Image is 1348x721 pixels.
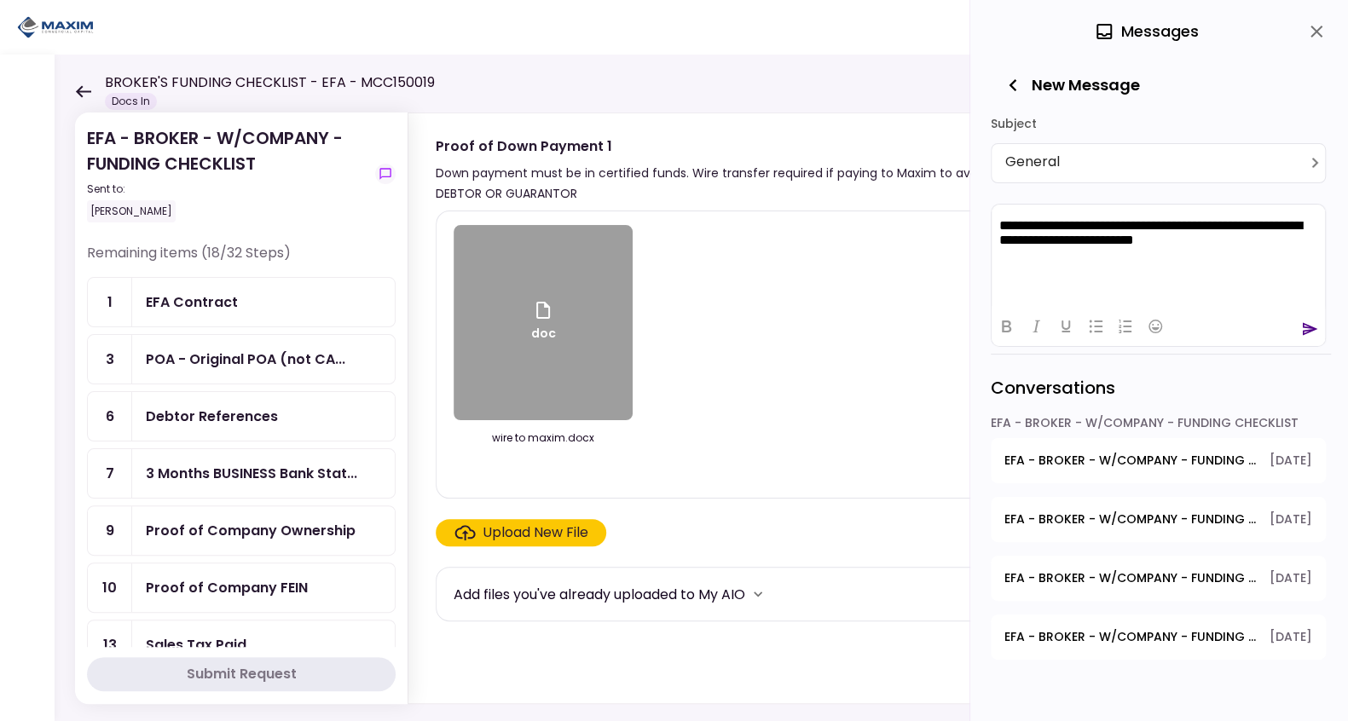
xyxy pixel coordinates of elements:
[1051,314,1080,338] button: Underline
[105,93,157,110] div: Docs In
[454,584,745,605] div: Add files you've already uploaded to My AIO
[531,300,556,346] div: doc
[88,563,132,612] div: 10
[146,406,278,427] div: Debtor References
[87,505,396,556] a: 9Proof of Company Ownership
[146,291,238,313] div: EFA Contract
[87,182,368,197] div: Sent to:
[146,520,356,541] div: Proof of Company Ownership
[146,463,357,484] div: 3 Months BUSINESS Bank Statements
[1111,314,1140,338] button: Numbered list
[1302,17,1331,46] button: close
[1094,19,1199,44] div: Messages
[1270,628,1312,646] span: [DATE]
[146,634,246,655] div: Sales Tax Paid
[1004,452,1258,470] span: EFA - BROKER - W/COMPANY - FUNDING CHECKLIST - GPS Units Ordered
[17,14,94,40] img: Partner icon
[991,414,1326,438] div: EFA - BROKER - W/COMPANY - FUNDING CHECKLIST
[991,497,1326,542] button: open-conversation
[1301,320,1318,337] button: send
[436,136,1177,157] div: Proof of Down Payment 1
[1004,628,1258,646] span: EFA - BROKER - W/COMPANY - FUNDING CHECKLIST - Sales Tax Paid
[87,334,396,384] a: 3POA - Original POA (not CA or GA)
[991,63,1154,107] button: New Message
[991,354,1331,414] div: Conversations
[745,581,771,607] button: more
[146,577,308,598] div: Proof of Company FEIN
[992,205,1325,306] iframe: Rich Text Area
[88,506,132,555] div: 9
[88,392,132,441] div: 6
[146,349,345,370] div: POA - Original POA (not CA or GA)
[991,438,1326,483] button: open-conversation
[88,278,132,326] div: 1
[87,620,396,670] a: 13Sales Tax Paid
[88,449,132,498] div: 7
[408,112,1314,704] div: Proof of Down Payment 1Down payment must be in certified funds. Wire transfer required if paying ...
[87,562,396,613] a: 10Proof of Company FEIN
[991,556,1326,601] button: open-conversation
[1004,510,1258,528] span: EFA - BROKER - W/COMPANY - FUNDING CHECKLIST - Proof of Company Ownership
[1270,452,1312,470] span: [DATE]
[1021,314,1050,338] button: Italic
[1081,314,1110,338] button: Bullet list
[991,111,1326,136] div: Subject
[436,163,1177,204] div: Down payment must be in certified funds. Wire transfer required if paying to Maxim to avoid delay...
[88,335,132,384] div: 3
[483,522,588,543] div: Upload New File
[87,277,396,327] a: 1EFA Contract
[454,430,633,446] div: wire to maxim.docx
[436,519,606,546] span: Click here to upload the required document
[87,125,368,222] div: EFA - BROKER - W/COMPANY - FUNDING CHECKLIST
[991,614,1326,660] button: open-conversation
[87,243,396,277] div: Remaining items (18/32 Steps)
[87,448,396,499] a: 73 Months BUSINESS Bank Statements
[187,664,297,684] div: Submit Request
[87,200,176,222] div: [PERSON_NAME]
[88,620,132,669] div: 13
[1004,569,1258,587] span: EFA - BROKER - W/COMPANY - FUNDING CHECKLIST - Dealer's Final Invoice
[1005,151,1318,176] div: General
[1270,510,1312,528] span: [DATE]
[375,164,396,184] button: show-messages
[105,72,435,93] h1: BROKER'S FUNDING CHECKLIST - EFA - MCC150019
[992,314,1021,338] button: Bold
[87,657,396,691] button: Submit Request
[87,391,396,441] a: 6Debtor References
[1141,314,1170,338] button: Emojis
[1270,569,1312,587] span: [DATE]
